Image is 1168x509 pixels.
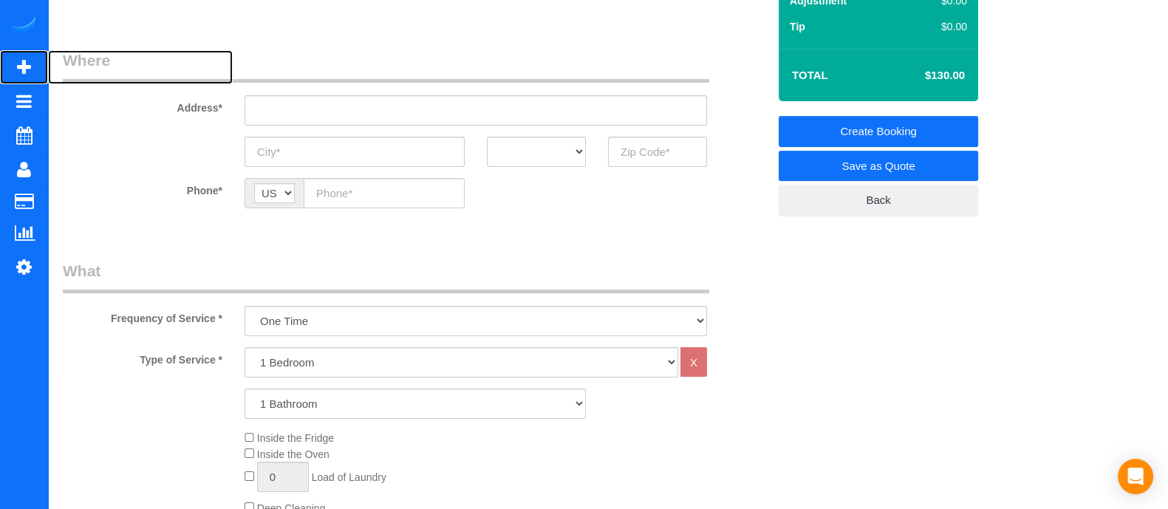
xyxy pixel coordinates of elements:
[898,19,967,34] div: $0.00
[608,137,707,167] input: Zip Code*
[790,19,805,34] label: Tip
[792,69,828,81] strong: Total
[52,347,233,367] label: Type of Service *
[52,306,233,326] label: Frequency of Service *
[9,15,38,35] img: Automaid Logo
[63,49,709,83] legend: Where
[881,69,965,82] h4: $130.00
[1118,459,1153,494] div: Open Intercom Messenger
[63,260,709,293] legend: What
[312,471,386,483] span: Load of Laundry
[779,116,978,147] a: Create Booking
[779,185,978,216] a: Back
[304,178,465,208] input: Phone*
[52,178,233,198] label: Phone*
[257,448,329,460] span: Inside the Oven
[779,151,978,182] a: Save as Quote
[257,432,334,444] span: Inside the Fridge
[245,137,465,167] input: City*
[52,95,233,115] label: Address*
